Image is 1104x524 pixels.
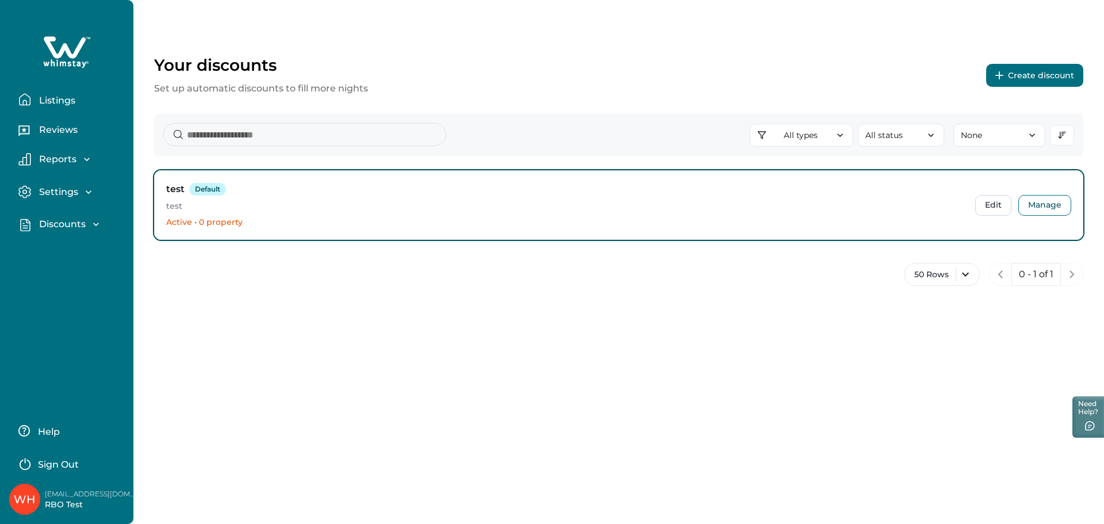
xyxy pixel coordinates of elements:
button: Reports [18,153,124,166]
button: Sign Out [18,452,120,475]
p: 0 - 1 of 1 [1019,269,1053,280]
p: Reports [36,154,76,165]
button: Settings [18,185,124,198]
p: RBO Test [45,499,137,511]
span: Default [189,183,226,196]
h3: test [166,182,185,196]
p: Reviews [36,124,78,136]
p: Set up automatic discounts to fill more nights [154,82,368,95]
div: Whimstay Host [14,485,36,513]
button: Discounts [18,218,124,231]
button: Create discount [986,64,1083,87]
p: Your discounts [154,55,368,75]
p: Help [34,426,60,438]
button: next page [1060,263,1083,286]
button: 50 Rows [904,263,980,286]
button: Reviews [18,120,124,143]
p: [EMAIL_ADDRESS][DOMAIN_NAME] [45,488,137,500]
button: Listings [18,88,124,111]
p: Settings [36,186,78,198]
button: Help [18,419,120,442]
button: Edit [975,195,1011,216]
button: previous page [989,263,1012,286]
p: test [166,201,966,212]
p: Listings [36,95,75,106]
p: Active • 0 property [166,217,966,228]
p: Discounts [36,219,86,230]
button: 0 - 1 of 1 [1011,263,1061,286]
button: Manage [1018,195,1071,216]
p: Sign Out [38,459,79,471]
